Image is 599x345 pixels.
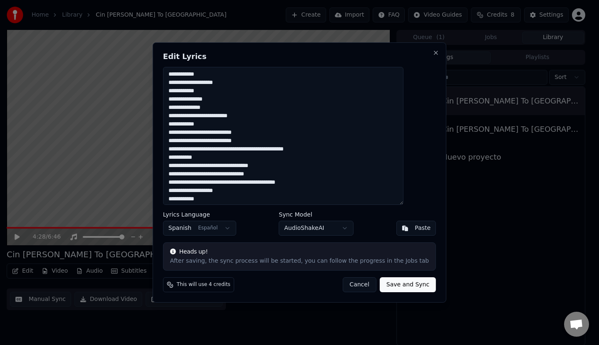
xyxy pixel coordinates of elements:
[170,257,429,265] div: After saving, the sync process will be started, you can follow the progress in the Jobs tab
[177,281,230,288] span: This will use 4 credits
[380,277,436,292] button: Save and Sync
[163,53,436,60] h2: Edit Lyrics
[396,221,436,236] button: Paste
[415,224,431,232] div: Paste
[170,248,429,256] div: Heads up!
[342,277,376,292] button: Cancel
[163,212,236,217] label: Lyrics Language
[279,212,354,217] label: Sync Model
